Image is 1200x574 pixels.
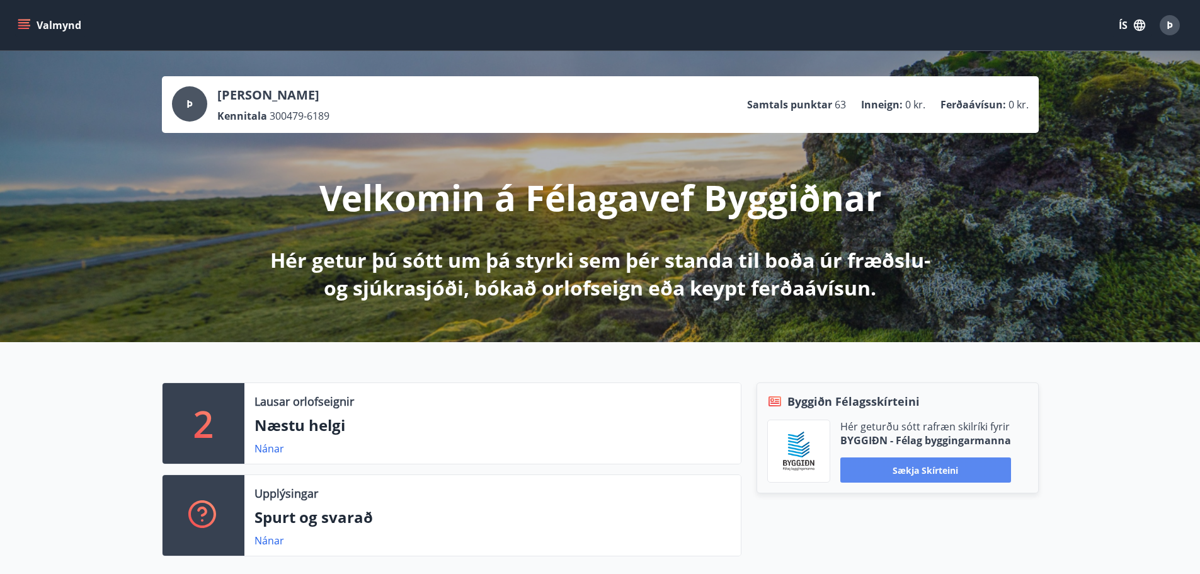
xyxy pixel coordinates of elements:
[186,97,193,111] span: Þ
[217,86,329,104] p: [PERSON_NAME]
[840,457,1011,483] button: Sækja skírteini
[861,98,903,112] p: Inneign :
[747,98,832,112] p: Samtals punktar
[254,507,731,528] p: Spurt og svarað
[268,246,933,302] p: Hér getur þú sótt um þá styrki sem þér standa til boða úr fræðslu- og sjúkrasjóði, bókað orlofsei...
[254,534,284,548] a: Nánar
[940,98,1006,112] p: Ferðaávísun :
[319,173,881,221] p: Velkomin á Félagavef Byggiðnar
[1167,18,1173,32] span: Þ
[840,420,1011,433] p: Hér geturðu sótt rafræn skilríki fyrir
[270,109,329,123] span: 300479-6189
[254,415,731,436] p: Næstu helgi
[217,109,267,123] p: Kennitala
[15,14,86,37] button: menu
[193,399,214,447] p: 2
[777,430,820,473] img: BKlGVmlTW1Qrz68WFGMFQUcXHWdQd7yePWMkvn3i.png
[905,98,925,112] span: 0 kr.
[254,393,354,410] p: Lausar orlofseignir
[835,98,846,112] span: 63
[787,393,920,410] span: Byggiðn Félagsskírteini
[1155,10,1185,40] button: Þ
[1112,14,1152,37] button: ÍS
[254,442,284,456] a: Nánar
[840,433,1011,447] p: BYGGIÐN - Félag byggingarmanna
[254,485,318,502] p: Upplýsingar
[1009,98,1029,112] span: 0 kr.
